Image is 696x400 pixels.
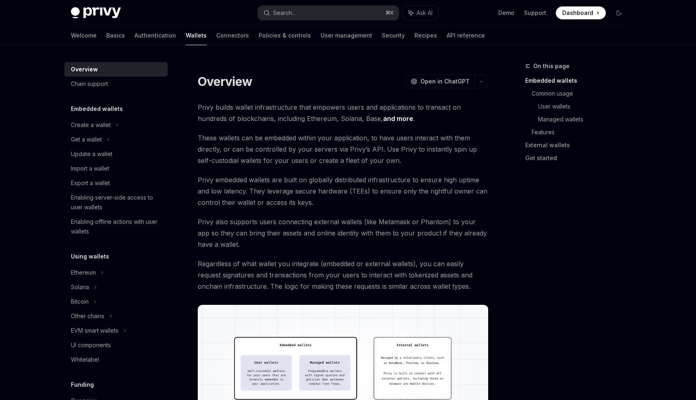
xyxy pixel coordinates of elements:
a: Managed wallets [538,113,632,126]
span: Dashboard [562,9,593,17]
h5: Using wallets [71,252,109,261]
div: Other chains [71,311,104,321]
div: Import a wallet [71,164,109,173]
a: Chain support [64,77,168,91]
h5: Embedded wallets [71,104,123,114]
a: Welcome [71,26,97,45]
div: Update a wallet [71,149,112,159]
a: Embedded wallets [525,74,632,87]
div: Bitcoin [71,297,89,306]
span: Ask AI [416,9,433,17]
a: Whitelabel [64,352,168,367]
div: Solana [71,282,89,292]
div: Overview [71,65,98,74]
a: UI components [64,338,168,352]
img: dark logo [71,7,121,19]
button: Search...⌘K [258,6,399,20]
a: Wallets [186,26,207,45]
span: ⌘ K [385,10,394,16]
a: Update a wallet [64,147,168,161]
a: Recipes [414,26,437,45]
a: and more [383,115,413,123]
span: Open in ChatGPT [420,77,470,85]
a: Import a wallet [64,161,168,176]
div: Export a wallet [71,178,110,188]
a: Demo [498,9,514,17]
a: Enabling offline actions with user wallets [64,215,168,239]
a: Enabling server-side access to user wallets [64,190,168,215]
a: User wallets [538,100,632,113]
div: Enabling server-side access to user wallets [71,193,163,212]
a: External wallets [525,139,632,152]
div: Search... [273,8,296,18]
a: Security [382,26,405,45]
span: On this page [533,61,570,71]
a: API reference [447,26,485,45]
div: Whitelabel [71,355,99,365]
div: Enabling offline actions with user wallets [71,217,163,236]
div: UI components [71,340,111,350]
button: Ask AI [403,6,438,20]
div: Ethereum [71,268,96,277]
h1: Overview [198,74,252,89]
span: Privy also supports users connecting external wallets (like Metamask or Phantom) to your app so t... [198,216,488,250]
div: Create a wallet [71,120,111,130]
button: Toggle dark mode [612,6,625,19]
div: Chain support [71,79,108,89]
span: Privy builds wallet infrastructure that empowers users and applications to transact on hundreds o... [198,102,488,124]
a: Support [524,9,546,17]
a: Features [532,126,632,139]
a: Authentication [135,26,176,45]
button: Open in ChatGPT [406,75,474,88]
span: Regardless of what wallet you integrate (embedded or external wallets), you can easily request si... [198,258,488,292]
a: Connectors [216,26,249,45]
span: These wallets can be embedded within your application, to have users interact with them directly,... [198,132,488,166]
a: Common usage [532,87,632,100]
h5: Funding [71,380,94,390]
span: Privy embedded wallets are built on globally distributed infrastructure to ensure high uptime and... [198,174,488,208]
div: EVM smart wallets [71,326,118,335]
div: Get a wallet [71,135,102,144]
a: Export a wallet [64,176,168,190]
a: Dashboard [556,6,606,19]
a: Get started [525,152,632,165]
a: Overview [64,62,168,77]
a: Basics [106,26,125,45]
a: User management [321,26,372,45]
a: Policies & controls [259,26,311,45]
